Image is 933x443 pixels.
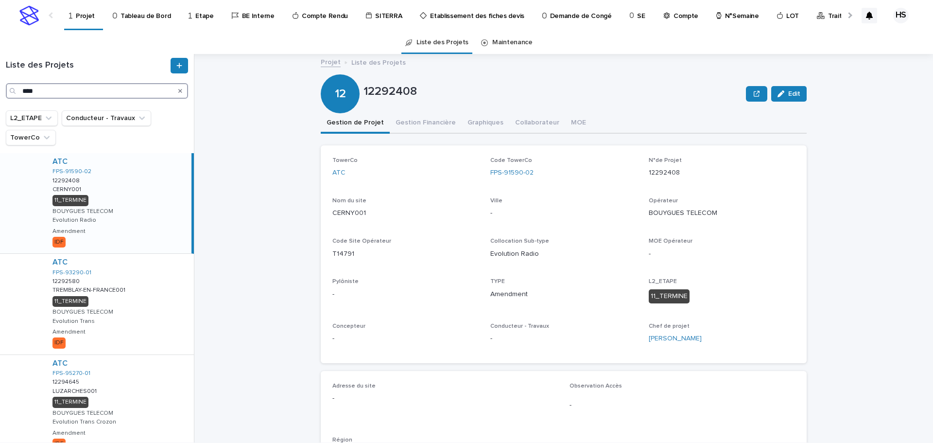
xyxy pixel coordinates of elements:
[416,31,468,54] a: Liste des Projets
[490,279,505,284] span: TYPE
[52,285,127,294] p: TREMBLAY-EN-FRANCE001
[490,323,549,329] span: Conducteur - Travaux
[52,329,86,336] p: Amendment
[52,370,90,377] a: FPS-95270-01
[570,400,795,410] p: -
[52,157,68,166] a: ATC
[332,437,352,443] span: Région
[490,158,532,163] span: Code TowerCo
[52,176,82,184] p: 12292408
[52,359,68,368] a: ATC
[52,184,83,193] p: CERNY001
[52,337,66,348] div: IDF
[332,323,365,329] span: Concepteur
[490,249,637,259] p: Evolution Radio
[332,238,391,244] span: Code Site Opérateur
[52,377,81,386] p: 12294645
[52,276,82,285] p: 12292580
[52,397,88,408] div: 11_TERMINE
[565,113,592,134] button: MOE
[52,228,86,235] p: Amendment
[6,110,58,126] button: L2_ETAPE
[52,318,95,325] p: Evolution Trans
[893,8,909,23] div: HS
[363,85,742,99] p: 12292408
[490,168,534,178] a: FPS-91590-02
[332,383,376,389] span: Adresse du site
[649,238,692,244] span: MOE Opérateur
[52,208,113,215] p: BOUYGUES TELECOM
[490,334,637,344] p: -
[52,195,88,206] div: 11_TERMINE
[62,110,151,126] button: Conducteur - Travaux
[649,158,682,163] span: N°de Projet
[52,237,66,248] div: IDF
[52,269,91,276] a: FPS-93290-01
[351,56,406,67] p: Liste des Projets
[332,393,558,404] p: -
[509,113,565,134] button: Collaborateur
[649,198,678,204] span: Opérateur
[490,289,637,300] p: Amendment
[332,279,359,284] span: Pylôniste
[492,31,533,54] a: Maintenance
[19,6,39,25] img: stacker-logo-s-only.png
[52,217,96,224] p: Evolution Radio
[332,249,479,259] p: T14791
[332,198,366,204] span: Nom du site
[321,48,360,101] div: 12
[649,323,690,329] span: Chef de projet
[52,296,88,307] div: 11_TERMINE
[490,238,549,244] span: Collocation Sub-type
[6,60,169,71] h1: Liste des Projets
[332,334,479,344] p: -
[462,113,509,134] button: Graphiques
[332,289,479,300] p: -
[570,383,622,389] span: Observation Accès
[321,56,341,67] a: Projet
[390,113,462,134] button: Gestion Financière
[6,83,188,99] input: Search
[52,419,116,425] p: Evolution Trans Crozon
[788,90,800,97] span: Edit
[6,130,56,145] button: TowerCo
[649,289,690,303] div: 11_TERMINE
[52,168,91,175] a: FPS-91590-02
[649,208,795,218] p: BOUYGUES TELECOM
[52,258,68,267] a: ATC
[52,309,113,316] p: BOUYGUES TELECOM
[321,113,390,134] button: Gestion de Projet
[332,208,479,218] p: CERNY001
[649,279,677,284] span: L2_ETAPE
[52,386,99,395] p: LUZARCHES001
[332,168,346,178] a: ATC
[649,334,702,344] a: [PERSON_NAME]
[771,86,807,102] button: Edit
[52,410,113,417] p: BOUYGUES TELECOM
[52,430,86,437] p: Amendment
[649,249,795,259] p: -
[490,208,637,218] p: -
[490,198,502,204] span: Ville
[332,158,358,163] span: TowerCo
[649,168,795,178] p: 12292408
